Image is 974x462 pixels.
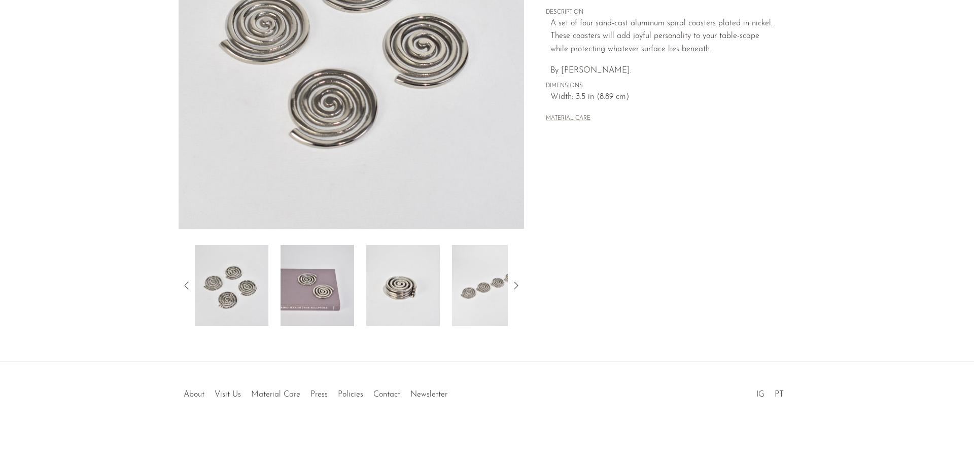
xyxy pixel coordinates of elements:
[751,382,789,402] ul: Social Medias
[546,115,590,123] button: MATERIAL CARE
[251,390,300,399] a: Material Care
[338,390,363,399] a: Policies
[550,91,774,104] span: Width: 3.5 in (8.89 cm)
[775,390,784,399] a: PT
[215,390,241,399] a: Visit Us
[550,19,773,53] span: A set of four sand-cast aluminum spiral coasters plated in nickel. These coasters will add joyful...
[546,8,774,17] span: DESCRIPTION
[756,390,764,399] a: IG
[366,245,440,326] img: Spiral Coasters
[310,390,328,399] a: Press
[373,390,400,399] a: Contact
[195,245,268,326] img: Spiral Coasters
[281,245,354,326] img: Spiral Coasters
[184,390,204,399] a: About
[452,245,526,326] img: Spiral Coasters
[546,82,774,91] span: DIMENSIONS
[179,382,453,402] ul: Quick links
[550,66,632,75] span: By [PERSON_NAME].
